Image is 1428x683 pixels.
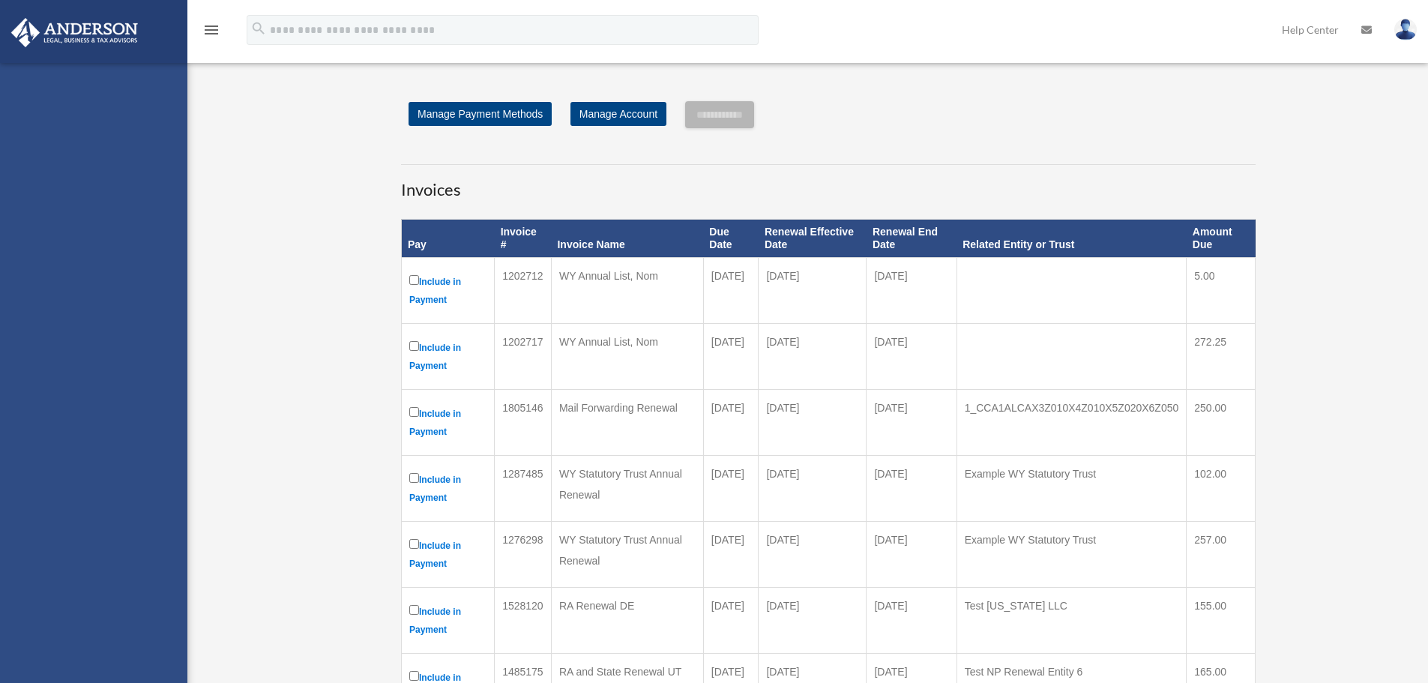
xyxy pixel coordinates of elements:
td: [DATE] [759,588,867,654]
td: [DATE] [867,324,956,390]
td: [DATE] [759,522,867,588]
th: Renewal End Date [867,220,956,258]
td: [DATE] [703,258,759,324]
img: User Pic [1394,19,1417,40]
td: [DATE] [759,390,867,456]
label: Include in Payment [409,602,486,639]
div: RA and State Renewal UT [559,661,696,682]
a: Manage Payment Methods [409,102,552,126]
input: Include in Payment [409,671,419,681]
a: Manage Account [570,102,666,126]
td: Example WY Statutory Trust [956,456,1187,522]
td: 1276298 [495,522,552,588]
th: Related Entity or Trust [956,220,1187,258]
td: [DATE] [867,588,956,654]
td: [DATE] [759,324,867,390]
td: [DATE] [703,588,759,654]
td: 155.00 [1187,588,1256,654]
label: Include in Payment [409,272,486,309]
input: Include in Payment [409,341,419,351]
div: RA Renewal DE [559,595,696,616]
th: Pay [402,220,495,258]
i: search [250,20,267,37]
th: Due Date [703,220,759,258]
i: menu [202,21,220,39]
td: [DATE] [867,390,956,456]
th: Invoice Name [551,220,703,258]
td: [DATE] [703,324,759,390]
td: 1805146 [495,390,552,456]
td: 1_CCA1ALCAX3Z010X4Z010X5Z020X6Z050 [956,390,1187,456]
td: 102.00 [1187,456,1256,522]
td: [DATE] [703,456,759,522]
div: WY Annual List, Nom [559,331,696,352]
label: Include in Payment [409,338,486,375]
h3: Invoices [401,164,1256,202]
img: Anderson Advisors Platinum Portal [7,18,142,47]
input: Include in Payment [409,473,419,483]
input: Include in Payment [409,539,419,549]
td: Test [US_STATE] LLC [956,588,1187,654]
div: Mail Forwarding Renewal [559,397,696,418]
div: WY Statutory Trust Annual Renewal [559,529,696,571]
input: Include in Payment [409,407,419,417]
td: 250.00 [1187,390,1256,456]
td: Example WY Statutory Trust [956,522,1187,588]
div: WY Annual List, Nom [559,265,696,286]
td: 5.00 [1187,258,1256,324]
a: menu [202,26,220,39]
div: WY Statutory Trust Annual Renewal [559,463,696,505]
td: [DATE] [867,522,956,588]
td: 1202712 [495,258,552,324]
th: Renewal Effective Date [759,220,867,258]
td: 1528120 [495,588,552,654]
label: Include in Payment [409,536,486,573]
td: 1202717 [495,324,552,390]
td: [DATE] [703,522,759,588]
td: 257.00 [1187,522,1256,588]
td: [DATE] [759,456,867,522]
td: 272.25 [1187,324,1256,390]
input: Include in Payment [409,605,419,615]
th: Invoice # [495,220,552,258]
label: Include in Payment [409,404,486,441]
input: Include in Payment [409,275,419,285]
td: [DATE] [867,456,956,522]
th: Amount Due [1187,220,1256,258]
td: [DATE] [759,258,867,324]
td: [DATE] [867,258,956,324]
label: Include in Payment [409,470,486,507]
td: [DATE] [703,390,759,456]
td: 1287485 [495,456,552,522]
